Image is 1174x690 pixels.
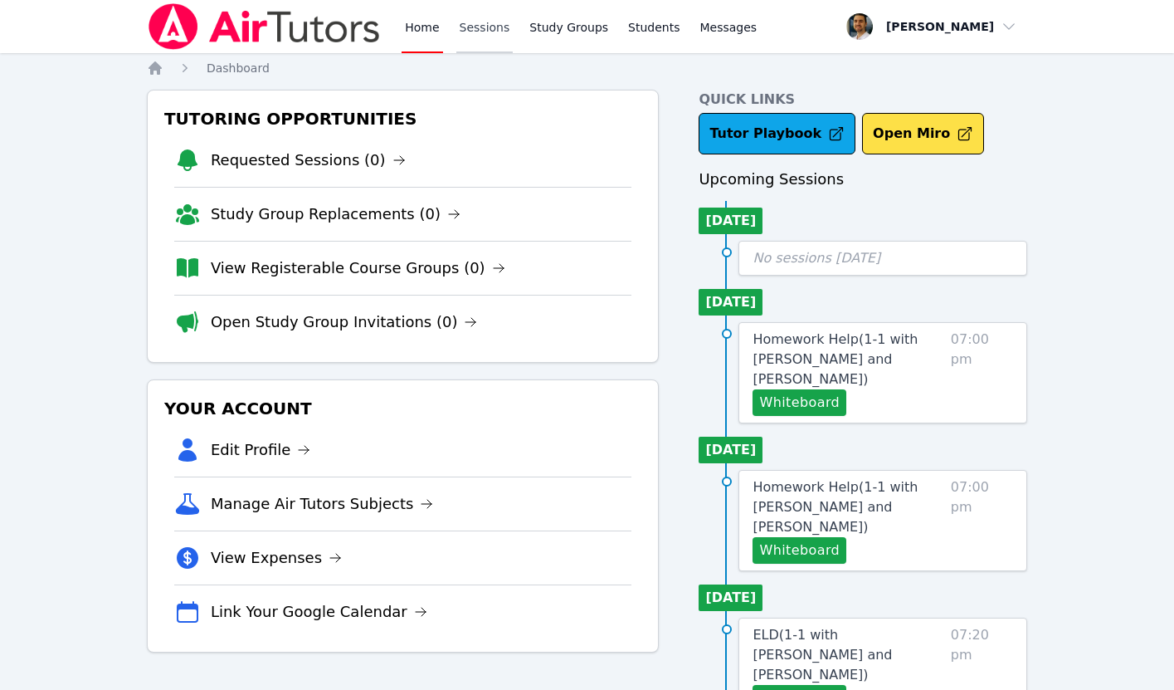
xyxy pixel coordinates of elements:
[211,257,505,280] a: View Registerable Course Groups (0)
[753,477,943,537] a: Homework Help(1-1 with [PERSON_NAME] and [PERSON_NAME])
[753,627,892,683] span: ELD ( 1-1 with [PERSON_NAME] and [PERSON_NAME] )
[211,311,478,334] a: Open Study Group Invitations (0)
[699,585,762,611] li: [DATE]
[699,113,855,154] a: Tutor Playbook
[753,250,880,266] span: No sessions [DATE]
[161,394,645,423] h3: Your Account
[207,60,270,76] a: Dashboard
[211,492,434,516] a: Manage Air Tutors Subjects
[699,208,762,234] li: [DATE]
[951,477,1013,564] span: 07:00 pm
[699,289,762,316] li: [DATE]
[753,537,846,564] button: Whiteboard
[753,625,943,685] a: ELD(1-1 with [PERSON_NAME] and [PERSON_NAME])
[147,60,1027,76] nav: Breadcrumb
[753,330,943,389] a: Homework Help(1-1 with [PERSON_NAME] and [PERSON_NAME])
[699,90,1027,110] h4: Quick Links
[753,331,918,387] span: Homework Help ( 1-1 with [PERSON_NAME] and [PERSON_NAME] )
[862,113,984,154] button: Open Miro
[211,203,460,226] a: Study Group Replacements (0)
[161,104,645,134] h3: Tutoring Opportunities
[211,546,342,570] a: View Expenses
[211,600,427,624] a: Link Your Google Calendar
[211,149,406,172] a: Requested Sessions (0)
[699,437,762,463] li: [DATE]
[211,438,311,462] a: Edit Profile
[207,61,270,75] span: Dashboard
[753,389,846,416] button: Whiteboard
[753,479,918,535] span: Homework Help ( 1-1 with [PERSON_NAME] and [PERSON_NAME] )
[700,19,757,36] span: Messages
[147,3,382,50] img: Air Tutors
[951,330,1013,416] span: 07:00 pm
[699,168,1027,191] h3: Upcoming Sessions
